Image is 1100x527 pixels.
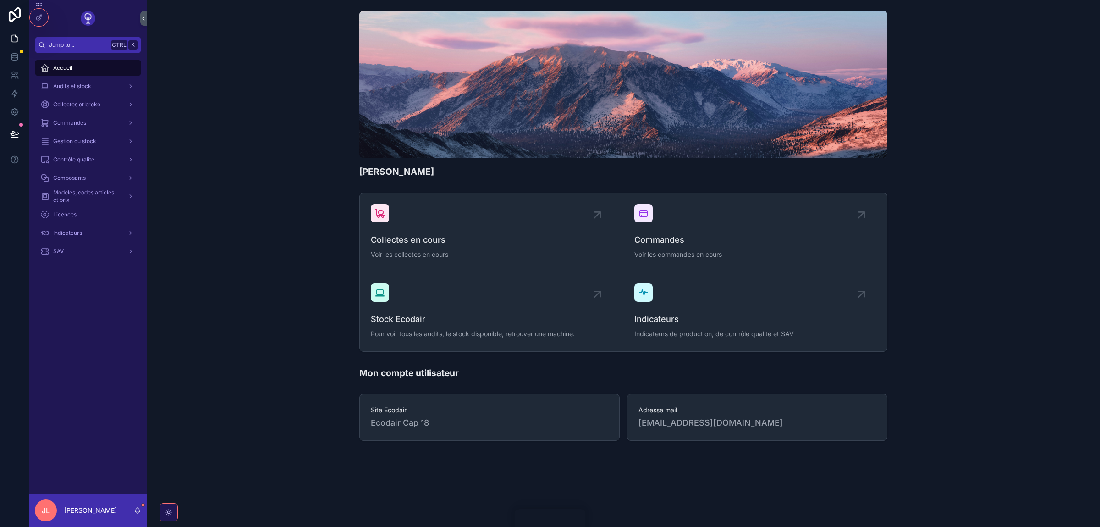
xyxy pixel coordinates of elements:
a: SAV [35,243,141,260]
span: Commandes [53,119,86,127]
span: Site Ecodair [371,405,608,415]
span: Composants [53,174,86,182]
span: [EMAIL_ADDRESS][DOMAIN_NAME] [638,416,876,429]
span: Indicateurs [634,313,876,326]
span: Indicateurs [53,229,82,237]
a: Accueil [35,60,141,76]
h1: Mon compte utilisateur [359,366,459,379]
span: Contrôle qualité [53,156,94,163]
span: Indicateurs de production, de contrôle qualité et SAV [634,329,876,338]
a: IndicateursIndicateurs de production, de contrôle qualité et SAV [623,272,887,351]
a: Stock EcodairPour voir tous les audits, le stock disponible, retrouver une machine. [360,272,623,351]
span: Gestion du stock [53,138,96,145]
span: JL [42,505,50,516]
a: Licences [35,206,141,223]
img: App logo [81,11,95,26]
span: Licences [53,211,77,218]
span: Accueil [53,64,72,72]
a: CommandesVoir les commandes en cours [623,193,887,272]
h1: [PERSON_NAME] [359,165,434,178]
a: Collectes en coursVoir les collectes en cours [360,193,623,272]
span: Voir les collectes en cours [371,250,612,259]
div: scrollable content [29,53,147,272]
span: Modèles, codes articles et prix [53,189,120,204]
a: Indicateurs [35,225,141,241]
span: Collectes en cours [371,233,612,246]
span: Pour voir tous les audits, le stock disponible, retrouver une machine. [371,329,612,338]
a: Composants [35,170,141,186]
button: Jump to...CtrlK [35,37,141,53]
span: Adresse mail [638,405,876,415]
span: Commandes [634,233,876,246]
span: Ecodair Cap 18 [371,416,429,429]
span: Audits et stock [53,83,91,90]
a: Audits et stock [35,78,141,94]
a: Gestion du stock [35,133,141,150]
span: Collectes et broke [53,101,100,108]
span: Ctrl [111,40,127,50]
span: Stock Ecodair [371,313,612,326]
a: Commandes [35,115,141,131]
span: SAV [53,248,64,255]
a: Contrôle qualité [35,151,141,168]
a: Modèles, codes articles et prix [35,188,141,205]
a: Collectes et broke [35,96,141,113]
span: K [129,41,137,49]
span: Jump to... [49,41,107,49]
p: [PERSON_NAME] [64,506,117,515]
span: Voir les commandes en cours [634,250,876,259]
